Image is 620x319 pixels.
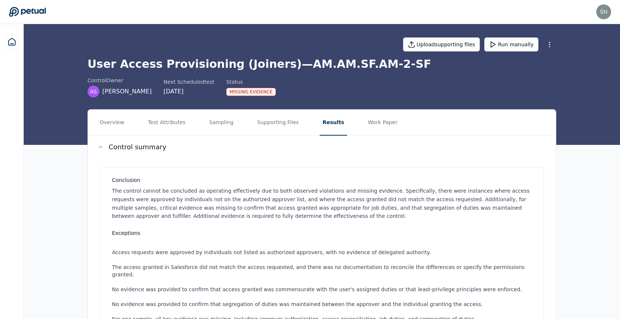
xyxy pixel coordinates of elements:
button: Uploadsupporting files [403,37,480,51]
span: AS [90,88,97,95]
button: Overview [97,110,127,136]
span: [PERSON_NAME] [102,87,152,96]
button: Supporting Files [254,110,302,136]
div: Next Scheduled test [164,78,214,86]
div: control Owner [88,77,152,84]
div: Missing Evidence [226,88,276,96]
p: The control cannot be concluded as operating effectively due to both observed violations and miss... [112,187,535,220]
div: Status [226,78,276,86]
img: snir+klaviyo@petual.ai [596,4,611,19]
li: No evidence was provided to confirm that segregation of duties was maintained between the approve... [112,300,535,308]
button: Test Attributes [145,110,188,136]
a: Dashboard [3,33,21,51]
a: Go to Dashboard [9,7,46,17]
div: [DATE] [164,87,214,96]
button: Results [320,110,347,136]
h2: Control summary [109,142,166,152]
li: No evidence was provided to confirm that access granted was commensurate with the user's assigned... [112,286,535,293]
nav: Tabs [88,110,556,136]
h1: User Access Provisioning (Joiners) — AM.AM.SF.AM-2-SF [88,57,556,71]
h3: Exceptions [112,229,535,237]
button: Sampling [206,110,237,136]
button: Run manually [484,37,538,51]
h3: Conclusion [112,176,535,184]
li: The access granted in Salesforce did not match the access requested, and there was no documentati... [112,263,535,278]
button: Control summary [88,136,556,158]
button: Work Paper [365,110,400,136]
button: More Options [543,38,556,51]
li: Access requests were approved by individuals not listed as authorized approvers, with no evidence... [112,249,535,256]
